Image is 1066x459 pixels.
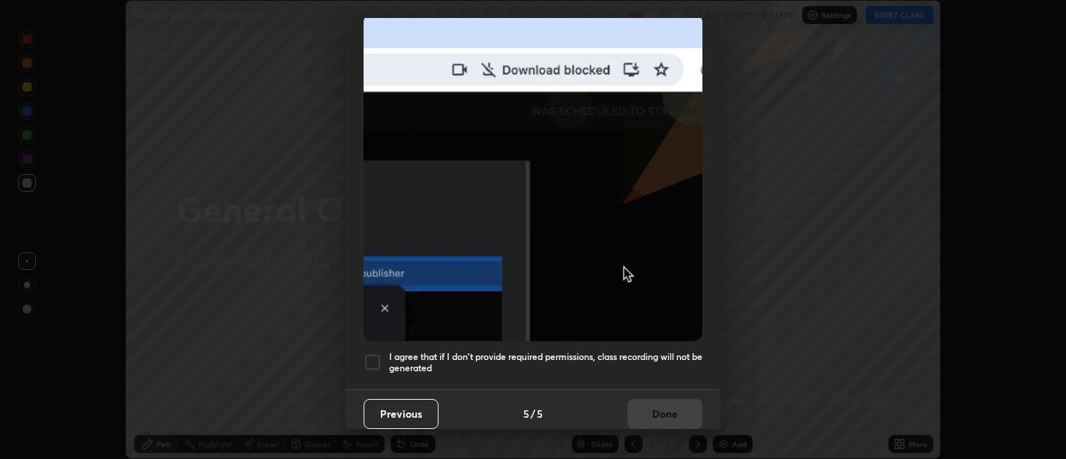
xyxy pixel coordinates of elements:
h4: 5 [523,406,529,421]
h4: / [531,406,535,421]
h5: I agree that if I don't provide required permissions, class recording will not be generated [389,351,702,374]
h4: 5 [537,406,543,421]
img: downloads-permission-blocked.gif [364,13,702,341]
button: Previous [364,399,439,429]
